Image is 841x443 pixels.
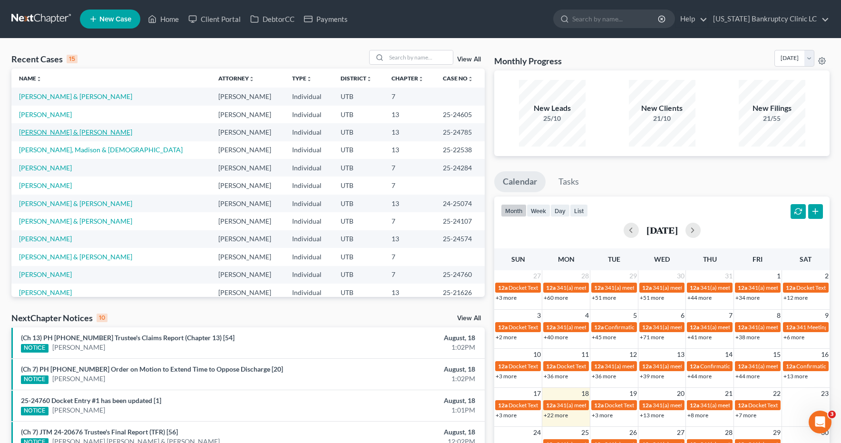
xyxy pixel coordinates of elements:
td: 7 [384,88,435,105]
a: Nameunfold_more [19,75,42,82]
td: 13 [384,106,435,123]
td: Individual [284,106,333,123]
a: +3 more [496,294,517,301]
span: 341(a) meeting for [PERSON_NAME] [605,284,696,291]
td: Individual [284,248,333,266]
td: UTB [333,106,383,123]
div: 25/10 [519,114,586,123]
span: 8 [776,310,782,321]
span: 12a [690,402,699,409]
span: 12a [690,363,699,370]
a: +39 more [640,373,664,380]
a: +7 more [735,412,756,419]
a: Attorneyunfold_more [218,75,254,82]
a: [PERSON_NAME] [19,181,72,189]
td: Individual [284,88,333,105]
a: [PERSON_NAME] [52,374,105,384]
div: August, 18 [330,364,475,374]
td: UTB [333,159,383,177]
span: 341(a) meeting for [PERSON_NAME] [748,363,840,370]
td: 13 [384,284,435,301]
a: +44 more [687,294,712,301]
a: +13 more [640,412,664,419]
span: 341(a) meeting for [PERSON_NAME] [653,324,744,331]
td: Individual [284,230,333,248]
span: 28 [580,270,590,282]
a: +40 more [544,334,568,341]
div: New Filings [739,103,805,114]
span: Mon [558,255,575,263]
a: [US_STATE] Bankruptcy Clinic LC [708,10,829,28]
a: Districtunfold_more [341,75,372,82]
a: View All [457,56,481,63]
td: [PERSON_NAME] [211,141,284,159]
span: 12a [594,284,604,291]
td: UTB [333,230,383,248]
i: unfold_more [306,76,312,82]
a: +2 more [496,334,517,341]
span: 12a [738,402,747,409]
span: 12a [594,402,604,409]
a: +51 more [640,294,664,301]
td: 25-24107 [435,212,485,230]
td: [PERSON_NAME] [211,88,284,105]
a: +22 more [544,412,568,419]
span: 12a [594,324,604,331]
a: (Ch 13) PH [PHONE_NUMBER] Trustee's Claims Report (Chapter 13) [54] [21,334,235,342]
td: [PERSON_NAME] [211,230,284,248]
span: 341(a) meeting for [PERSON_NAME] & [PERSON_NAME] [653,402,795,409]
a: +36 more [592,373,616,380]
span: 17 [532,388,542,399]
td: 13 [384,230,435,248]
span: 12a [498,402,508,409]
a: Case Nounfold_more [443,75,473,82]
input: Search by name... [572,10,659,28]
span: 12a [690,324,699,331]
a: View All [457,315,481,322]
a: +51 more [592,294,616,301]
span: 25 [580,427,590,438]
td: 7 [384,177,435,194]
span: Confirmation Hearing for [PERSON_NAME] [605,324,714,331]
td: UTB [333,141,383,159]
td: UTB [333,212,383,230]
div: New Leads [519,103,586,114]
a: Home [143,10,184,28]
span: Fri [753,255,763,263]
td: 13 [384,195,435,212]
span: 29 [628,270,638,282]
td: 13 [384,141,435,159]
td: [PERSON_NAME] [211,106,284,123]
span: 12a [546,324,556,331]
div: Recent Cases [11,53,78,65]
span: 341(a) meeting for [PERSON_NAME] [557,284,648,291]
a: 25-24760 Docket Entry #1 has been updated [1] [21,396,161,404]
span: Sun [511,255,525,263]
span: 2 [824,270,830,282]
a: (Ch 7) PH [PHONE_NUMBER] Order on Motion to Extend Time to Oppose Discharge [20] [21,365,283,373]
div: August, 18 [330,396,475,405]
i: unfold_more [468,76,473,82]
td: Individual [284,141,333,159]
span: 13 [676,349,685,360]
td: [PERSON_NAME] [211,159,284,177]
span: 19 [628,388,638,399]
span: 31 [724,270,733,282]
a: +3 more [496,412,517,419]
span: 12a [546,363,556,370]
a: [PERSON_NAME] [52,405,105,415]
a: [PERSON_NAME] & [PERSON_NAME] [19,128,132,136]
td: 24-25074 [435,195,485,212]
a: +6 more [783,334,804,341]
span: 12a [498,363,508,370]
a: +41 more [687,334,712,341]
div: NOTICE [21,344,49,353]
td: UTB [333,88,383,105]
span: 12a [498,324,508,331]
span: Docket Text: for [PERSON_NAME] [509,402,594,409]
td: Individual [284,284,333,301]
span: 27 [532,270,542,282]
td: UTB [333,248,383,266]
span: 9 [824,310,830,321]
td: UTB [333,266,383,284]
